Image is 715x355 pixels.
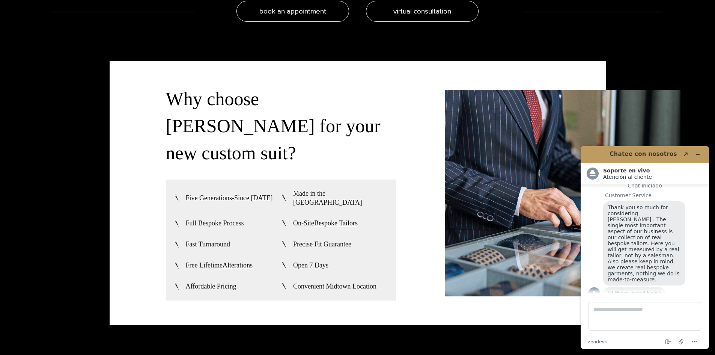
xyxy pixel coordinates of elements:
[293,261,328,270] span: Open 7 Days
[293,219,358,228] span: On-Site
[17,5,32,12] span: Chat
[186,282,236,291] span: Affordable Pricing
[293,240,351,249] span: Precise Fit Guarantee
[293,189,388,207] span: Made in the [GEOGRAPHIC_DATA]
[186,261,253,270] span: Free Lifetime
[166,85,396,166] h3: Why choose [PERSON_NAME] for your new custom suit?
[314,219,358,227] a: Bespoke Tailors
[366,1,479,22] a: virtual consultation
[186,219,244,228] span: Full Bespoke Process
[575,140,715,355] iframe: Hay más información aquí
[223,261,253,269] a: Alterations
[186,193,273,202] span: Five Generations-Since [DATE]
[259,6,326,17] span: book an appointment
[393,6,451,17] span: virtual consultation
[293,282,376,291] span: Convenient Midtown Location
[236,1,349,22] a: book an appointment
[186,240,230,249] span: Fast Turnaround
[445,90,681,296] img: Client thumbing through Piacenza fabric swatch book.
